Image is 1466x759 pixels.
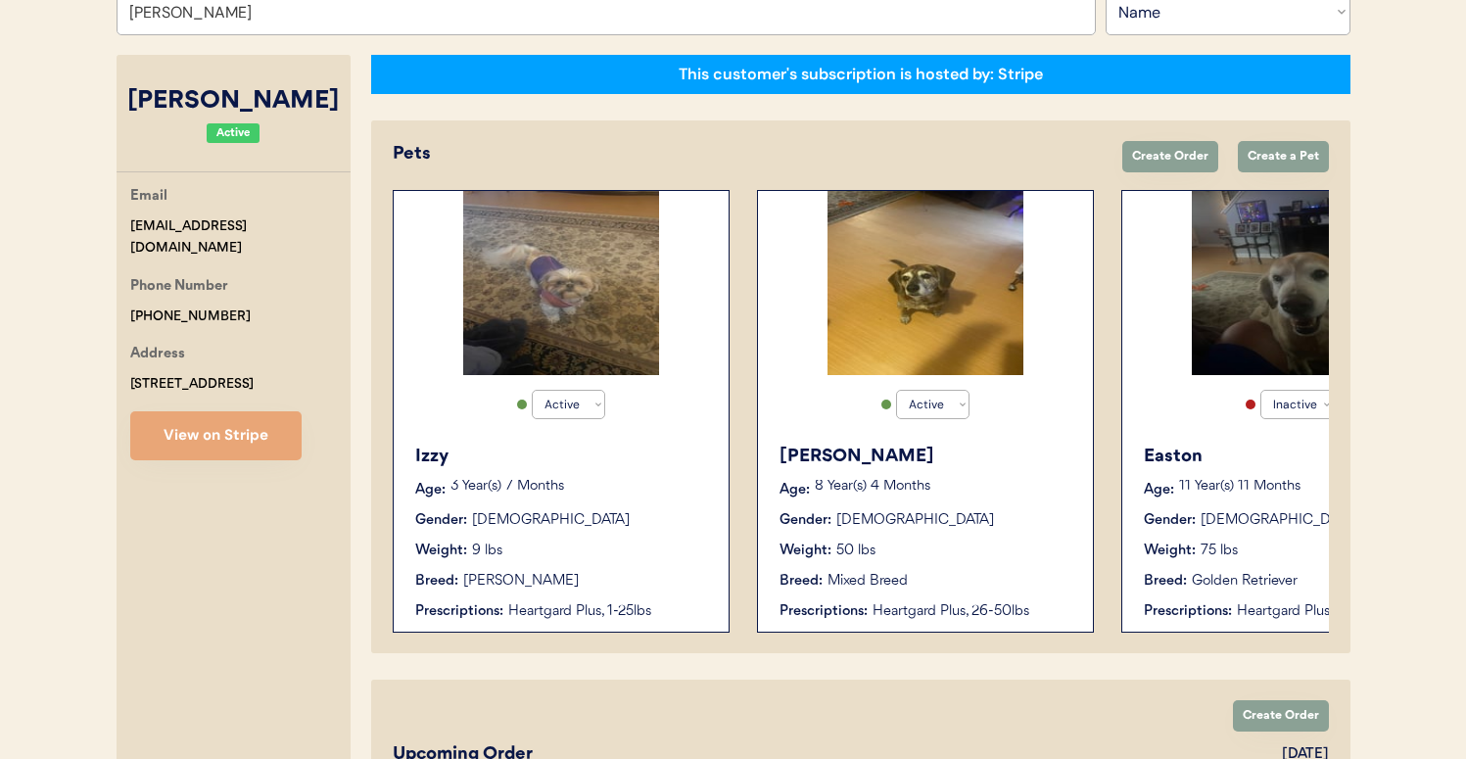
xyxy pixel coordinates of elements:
[1238,141,1329,172] button: Create a Pet
[836,510,994,531] div: [DEMOGRAPHIC_DATA]
[130,411,302,460] button: View on Stripe
[1144,541,1196,561] div: Weight:
[117,83,351,120] div: [PERSON_NAME]
[780,444,1073,470] div: [PERSON_NAME]
[1122,141,1218,172] button: Create Order
[450,480,709,494] p: 3 Year(s) 7 Months
[130,343,185,367] div: Address
[1192,191,1388,375] img: IMG_2428.jpeg
[1179,480,1438,494] p: 11 Year(s) 11 Months
[836,541,875,561] div: 50 lbs
[130,275,228,300] div: Phone Number
[1144,444,1438,470] div: Easton
[130,306,251,328] div: [PHONE_NUMBER]
[1201,541,1238,561] div: 75 lbs
[415,571,458,592] div: Breed:
[1233,700,1329,732] button: Create Order
[780,541,831,561] div: Weight:
[130,373,254,396] div: [STREET_ADDRESS]
[780,510,831,531] div: Gender:
[1192,571,1298,592] div: Golden Retriever
[415,444,709,470] div: Izzy
[508,601,709,622] div: Heartgard Plus, 1-25lbs
[415,480,446,500] div: Age:
[130,185,167,210] div: Email
[780,571,823,592] div: Breed:
[1144,571,1187,592] div: Breed:
[873,601,1073,622] div: Heartgard Plus, 26-50lbs
[1144,601,1232,622] div: Prescriptions:
[130,215,351,261] div: [EMAIL_ADDRESS][DOMAIN_NAME]
[1237,601,1438,622] div: Heartgard Plus, 51-100lbs
[679,64,1043,85] div: This customer's subscription is hosted by: Stripe
[393,141,1103,167] div: Pets
[472,510,630,531] div: [DEMOGRAPHIC_DATA]
[780,601,868,622] div: Prescriptions:
[415,510,467,531] div: Gender:
[1144,480,1174,500] div: Age:
[1201,510,1358,531] div: [DEMOGRAPHIC_DATA]
[463,191,659,375] img: IMG_2433.jpeg
[828,191,1023,375] img: IMG_2437.jpeg
[415,541,467,561] div: Weight:
[472,541,502,561] div: 9 lbs
[415,601,503,622] div: Prescriptions:
[815,480,1073,494] p: 8 Year(s) 4 Months
[1144,510,1196,531] div: Gender:
[780,480,810,500] div: Age:
[463,571,579,592] div: [PERSON_NAME]
[828,571,908,592] div: Mixed Breed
